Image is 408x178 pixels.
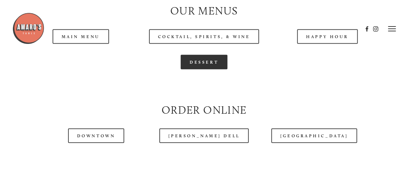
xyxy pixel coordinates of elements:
[12,12,45,45] img: Amaro's Table
[68,128,124,143] a: Downtown
[181,55,227,69] a: Dessert
[159,128,249,143] a: [PERSON_NAME] Dell
[25,102,383,117] h2: Order Online
[271,128,357,143] a: [GEOGRAPHIC_DATA]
